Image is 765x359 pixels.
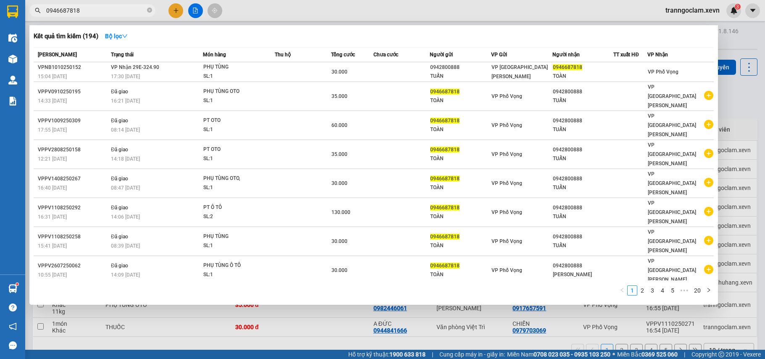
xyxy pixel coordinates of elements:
div: TUẤN [553,241,613,250]
h3: Kết quả tìm kiếm ( 194 ) [34,32,98,41]
div: SL: 2 [203,212,266,222]
li: 3 [647,285,657,296]
li: Next Page [704,285,714,296]
div: VPPV1108250292 [38,203,108,212]
li: 4 [657,285,668,296]
span: plus-circle [704,91,713,100]
div: 0942800888 [430,63,491,72]
div: TUẤN [553,125,613,134]
div: PT OTO [203,145,266,154]
span: Đã giao [111,205,128,211]
span: 30.000 [331,180,347,186]
span: 16:40 [DATE] [38,185,67,191]
img: logo-vxr [7,5,18,18]
span: 0946687818 [430,118,460,124]
span: VP [GEOGRAPHIC_DATA][PERSON_NAME] [648,171,696,195]
span: close-circle [147,8,152,13]
span: 0946687818 [430,234,460,240]
div: TOÀN [430,241,491,250]
span: down [122,33,128,39]
div: PT OTO [203,116,266,125]
span: VP Phố Vọng [492,238,522,244]
span: 15:04 [DATE] [38,74,67,79]
div: TUẤN [553,212,613,221]
span: Đã giao [111,89,128,95]
span: plus-circle [704,265,713,274]
span: left [620,288,625,293]
span: 0946687818 [430,147,460,153]
button: right [704,285,714,296]
img: warehouse-icon [8,76,17,84]
span: 130.000 [331,209,350,215]
div: 0942800888 [553,116,613,125]
span: Món hàng [203,52,226,58]
span: VP Phố Vọng [492,209,522,215]
a: 1 [628,286,637,295]
div: 0942800888 [553,261,613,270]
button: Bộ lọcdown [98,29,134,43]
div: SL: 1 [203,241,266,251]
span: VP Nhận [647,52,668,58]
input: Tìm tên, số ĐT hoặc mã đơn [46,6,145,15]
div: TOÀN [430,96,491,105]
button: left [617,285,627,296]
span: Người gửi [430,52,453,58]
span: VP Phố Vọng [492,180,522,186]
div: [PERSON_NAME] [553,270,613,279]
span: 14:09 [DATE] [111,272,140,278]
div: TUẤN [553,96,613,105]
a: 2 [638,286,647,295]
div: 0942800888 [553,203,613,212]
span: VP [GEOGRAPHIC_DATA][PERSON_NAME] [492,64,548,79]
span: plus-circle [704,149,713,158]
span: VP Phố Vọng [648,69,678,75]
span: right [706,288,711,293]
span: Đã giao [111,176,128,182]
a: 20 [691,286,703,295]
span: ••• [678,285,691,296]
div: TUẤN [553,154,613,163]
div: PHỤ TÙNG Ô TÔ [203,261,266,270]
div: TOÀN [430,183,491,192]
span: VP Phố Vọng [492,93,522,99]
span: 30.000 [331,267,347,273]
span: 30.000 [331,238,347,244]
a: 5 [668,286,677,295]
div: PHỤ TÙNG OTO, [203,174,266,183]
span: 08:14 [DATE] [111,127,140,133]
span: plus-circle [704,120,713,129]
img: solution-icon [8,97,17,106]
span: 14:33 [DATE] [38,98,67,104]
div: VPPV2808250158 [38,145,108,154]
span: Đã giao [111,118,128,124]
sup: 1 [16,283,18,285]
img: warehouse-icon [8,34,17,42]
span: 17:30 [DATE] [111,74,140,79]
li: 5 [668,285,678,296]
span: VP Phố Vọng [492,267,522,273]
span: Tổng cước [331,52,355,58]
li: 2 [637,285,647,296]
div: VPPV2607250062 [38,261,108,270]
div: SL: 1 [203,125,266,135]
span: 0946687818 [430,89,460,95]
span: plus-circle [704,207,713,216]
div: TOÀN [430,270,491,279]
span: 10:55 [DATE] [38,272,67,278]
div: VPPV1408250267 [38,174,108,183]
span: 16:21 [DATE] [111,98,140,104]
div: 0942800888 [553,174,613,183]
div: 0942800888 [553,87,613,96]
span: 35.000 [331,151,347,157]
span: Chưa cước [373,52,398,58]
span: 0946687818 [430,263,460,269]
div: TOÀN [430,125,491,134]
span: [PERSON_NAME] [38,52,77,58]
span: VP [GEOGRAPHIC_DATA][PERSON_NAME] [648,84,696,108]
div: PHỤ TÙNG [203,232,266,241]
span: question-circle [9,304,17,311]
span: VP [GEOGRAPHIC_DATA][PERSON_NAME] [648,229,696,253]
span: VP [GEOGRAPHIC_DATA][PERSON_NAME] [648,113,696,137]
div: TOÀN [430,154,491,163]
li: Next 5 Pages [678,285,691,296]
